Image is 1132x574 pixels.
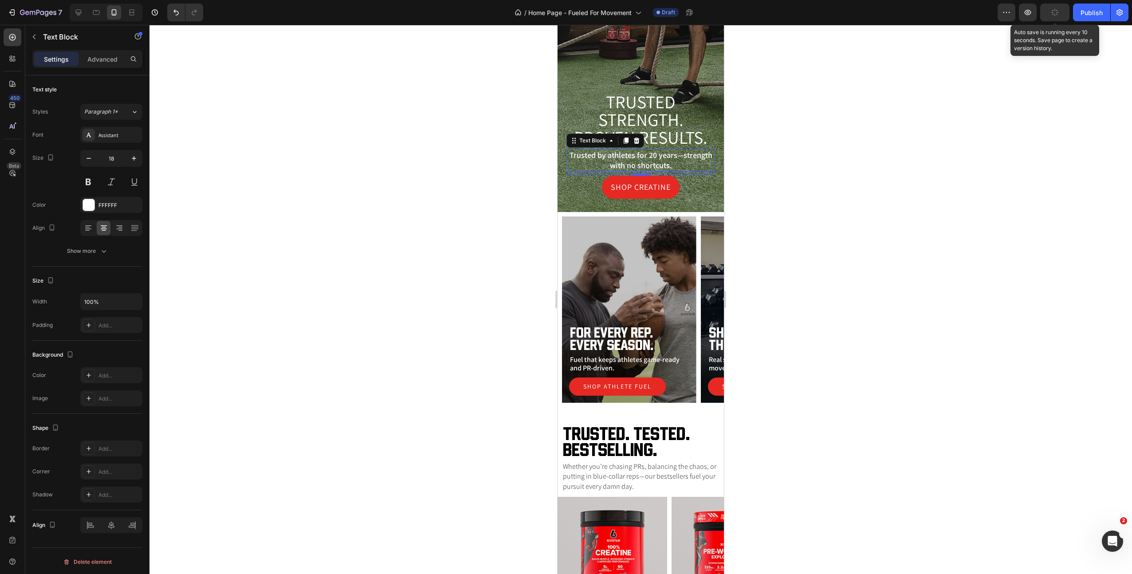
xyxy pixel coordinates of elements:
[32,152,56,164] div: Size
[1102,531,1123,552] iframe: Intercom live chat
[84,108,118,116] span: Paragraph 1*
[98,445,140,453] div: Add...
[32,555,142,569] button: Delete element
[67,247,108,256] div: Show more
[32,349,75,361] div: Background
[44,55,69,64] p: Settings
[7,162,21,169] div: Beta
[8,94,21,102] div: 450
[43,31,118,42] p: Text Block
[63,557,112,567] div: Delete element
[32,243,142,259] button: Show more
[32,298,47,306] div: Width
[32,222,57,234] div: Align
[32,371,46,379] div: Color
[151,330,270,347] p: Real strength fuel for women who move with purpose.
[143,192,278,378] div: Overlay
[32,321,53,329] div: Padding
[4,400,162,434] h2: Trusted. Tested. Bestselling.
[32,275,56,287] div: Size
[558,25,724,574] iframe: Design area
[98,372,140,380] div: Add...
[165,358,251,366] p: See what she's made of
[87,55,118,64] p: Advanced
[98,201,140,209] div: FFFFFF
[80,104,142,120] button: Paragraph 1*
[32,468,50,476] div: Corner
[4,4,66,21] button: 7
[98,131,140,139] div: Assistant
[58,7,62,18] p: 7
[32,422,61,434] div: Shape
[143,192,278,378] div: Background Image
[32,108,48,116] div: Styles
[32,131,43,139] div: Font
[98,322,140,330] div: Add...
[524,8,527,17] span: /
[1081,8,1103,17] div: Publish
[98,468,140,476] div: Add...
[32,491,53,499] div: Shadow
[32,86,57,94] div: Text style
[81,294,142,310] input: Auto
[32,201,46,209] div: Color
[98,491,140,499] div: Add...
[32,444,50,452] div: Border
[1073,4,1110,21] button: Publish
[150,301,271,327] h2: She owns the scene
[528,8,632,17] span: Home Page - Fueled For Movement
[98,395,140,403] div: Add...
[662,8,675,16] span: Draft
[32,519,58,531] div: Align
[5,437,161,467] p: Whether you’re chasing PRs, balancing the chaos, or putting in blue-collar reps—our bestsellers f...
[1120,517,1127,524] span: 2
[32,394,48,402] div: Image
[167,4,203,21] div: Undo/Redo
